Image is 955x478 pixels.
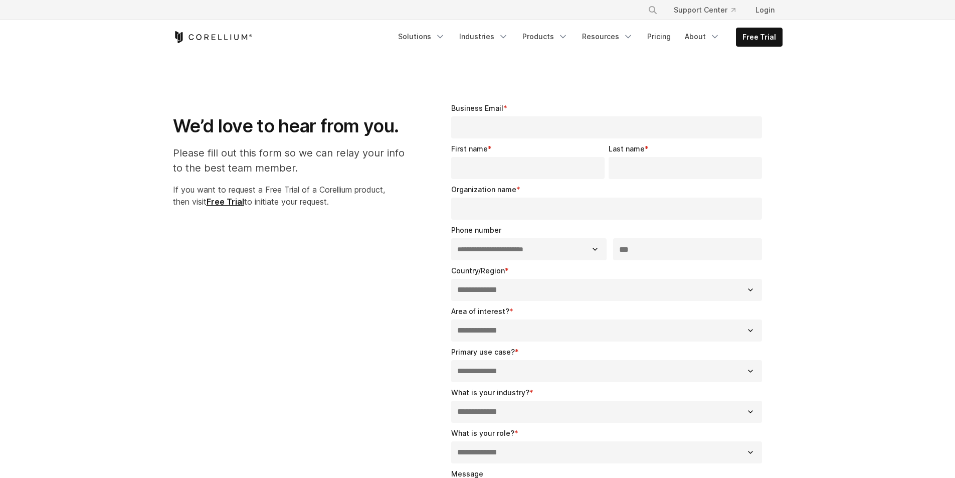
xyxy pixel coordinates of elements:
a: Free Trial [736,28,782,46]
div: Navigation Menu [392,28,783,47]
a: Pricing [641,28,677,46]
span: First name [451,144,488,153]
a: Solutions [392,28,451,46]
h1: We’d love to hear from you. [173,115,415,137]
p: If you want to request a Free Trial of a Corellium product, then visit to initiate your request. [173,184,415,208]
div: Navigation Menu [636,1,783,19]
span: Primary use case? [451,348,515,356]
span: Phone number [451,226,501,234]
a: Support Center [666,1,743,19]
button: Search [644,1,662,19]
span: Area of interest? [451,307,509,315]
a: Login [747,1,783,19]
a: Products [516,28,574,46]
span: Message [451,469,483,478]
a: Corellium Home [173,31,253,43]
a: Resources [576,28,639,46]
span: What is your industry? [451,388,529,397]
a: Industries [453,28,514,46]
span: Business Email [451,104,503,112]
a: Free Trial [207,197,244,207]
span: Last name [609,144,645,153]
span: Country/Region [451,266,505,275]
a: About [679,28,726,46]
span: Organization name [451,185,516,194]
p: Please fill out this form so we can relay your info to the best team member. [173,145,415,176]
span: What is your role? [451,429,514,437]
